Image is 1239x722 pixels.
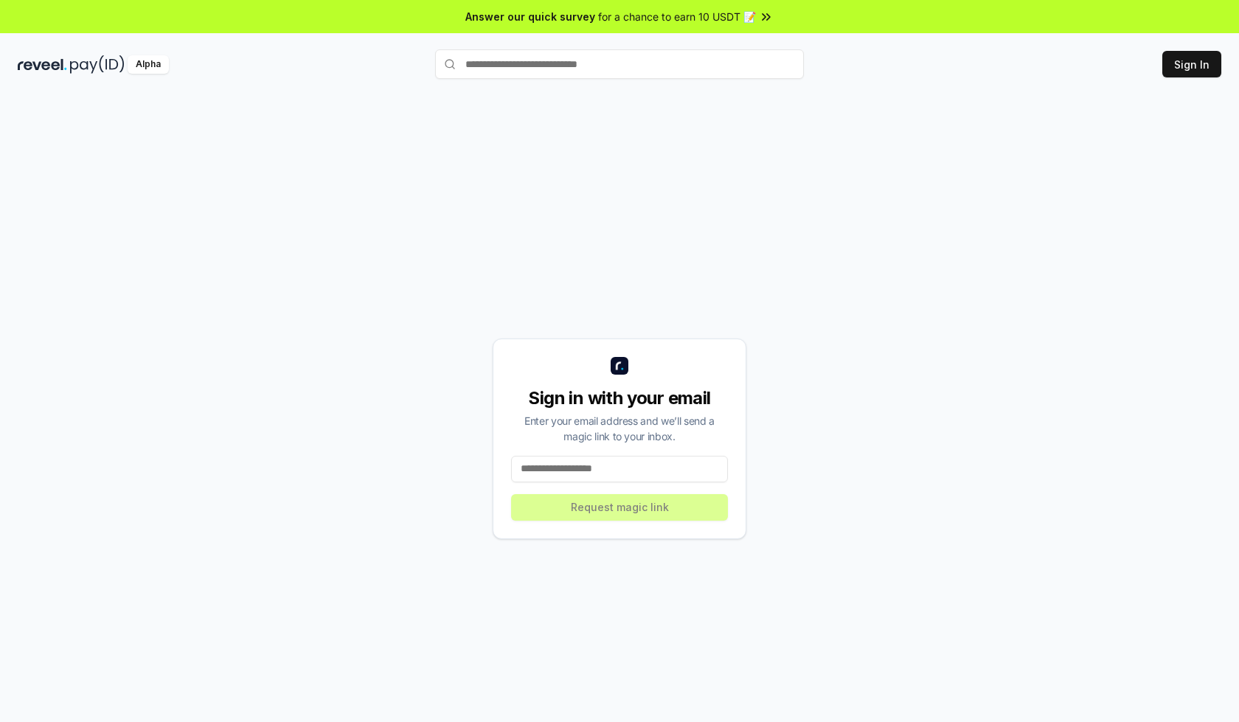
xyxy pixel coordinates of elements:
[511,413,728,444] div: Enter your email address and we’ll send a magic link to your inbox.
[128,55,169,74] div: Alpha
[511,386,728,410] div: Sign in with your email
[1162,51,1221,77] button: Sign In
[598,9,756,24] span: for a chance to earn 10 USDT 📝
[611,357,628,375] img: logo_small
[70,55,125,74] img: pay_id
[18,55,67,74] img: reveel_dark
[465,9,595,24] span: Answer our quick survey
